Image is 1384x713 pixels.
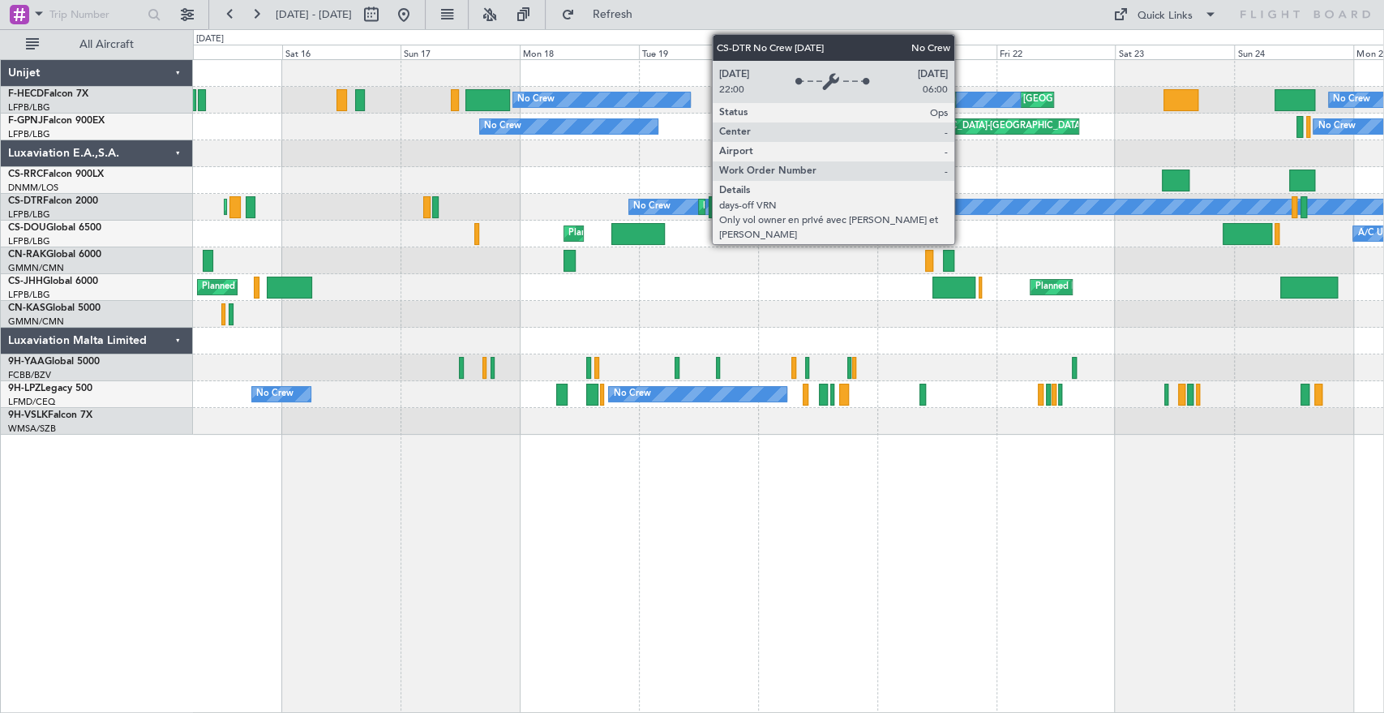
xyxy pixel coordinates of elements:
[8,262,64,274] a: GMMN/CMN
[613,382,650,406] div: No Crew
[8,410,48,420] span: 9H-VSLK
[8,316,64,328] a: GMMN/CMN
[520,45,639,59] div: Mon 18
[639,45,758,59] div: Tue 19
[282,45,401,59] div: Sat 16
[8,116,105,126] a: F-GPNJFalcon 900EX
[8,357,45,367] span: 9H-YAA
[1115,45,1234,59] div: Sat 23
[49,2,143,27] input: Trip Number
[8,89,44,99] span: F-HECD
[787,168,1043,192] div: Planned Maint [GEOGRAPHIC_DATA] ([GEOGRAPHIC_DATA])
[163,45,282,59] div: Fri 15
[1234,45,1353,59] div: Sun 24
[8,116,43,126] span: F-GPNJ
[554,2,651,28] button: Refresh
[8,170,104,179] a: CS-RRCFalcon 900LX
[877,45,996,59] div: Thu 21
[8,250,46,260] span: CN-RAK
[8,196,98,206] a: CS-DTRFalcon 2000
[1035,275,1290,299] div: Planned Maint [GEOGRAPHIC_DATA] ([GEOGRAPHIC_DATA])
[578,9,646,20] span: Refresh
[812,114,1086,139] div: AOG Maint Hyères ([GEOGRAPHIC_DATA]-[GEOGRAPHIC_DATA])
[18,32,176,58] button: All Aircraft
[8,89,88,99] a: F-HECDFalcon 7X
[8,208,50,221] a: LFPB/LBG
[1138,8,1193,24] div: Quick Links
[8,384,92,393] a: 9H-LPZLegacy 500
[8,182,58,194] a: DNMM/LOS
[8,357,100,367] a: 9H-YAAGlobal 5000
[633,195,671,219] div: No Crew
[996,45,1116,59] div: Fri 22
[484,114,521,139] div: No Crew
[8,277,98,286] a: CS-JHHGlobal 6000
[8,277,43,286] span: CS-JHH
[8,235,50,247] a: LFPB/LBG
[276,7,352,22] span: [DATE] - [DATE]
[8,410,92,420] a: 9H-VSLKFalcon 7X
[8,101,50,114] a: LFPB/LBG
[8,289,50,301] a: LFPB/LBG
[8,303,45,313] span: CN-KAS
[8,423,56,435] a: WMSA/SZB
[1333,88,1370,112] div: No Crew
[758,45,877,59] div: Wed 20
[8,128,50,140] a: LFPB/LBG
[8,170,43,179] span: CS-RRC
[916,88,1172,112] div: Planned Maint [GEOGRAPHIC_DATA] ([GEOGRAPHIC_DATA])
[8,369,51,381] a: FCBB/BZV
[8,250,101,260] a: CN-RAKGlobal 6000
[8,223,46,233] span: CS-DOU
[846,88,884,112] div: No Crew
[8,384,41,393] span: 9H-LPZ
[8,196,43,206] span: CS-DTR
[401,45,520,59] div: Sun 17
[8,396,55,408] a: LFMD/CEQ
[202,275,457,299] div: Planned Maint [GEOGRAPHIC_DATA] ([GEOGRAPHIC_DATA])
[1105,2,1225,28] button: Quick Links
[42,39,171,50] span: All Aircraft
[1318,114,1355,139] div: No Crew
[568,221,824,246] div: Planned Maint [GEOGRAPHIC_DATA] ([GEOGRAPHIC_DATA])
[8,223,101,233] a: CS-DOUGlobal 6500
[196,32,224,46] div: [DATE]
[256,382,294,406] div: No Crew
[703,195,786,219] div: Planned Maint Sofia
[8,303,101,313] a: CN-KASGlobal 5000
[517,88,555,112] div: No Crew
